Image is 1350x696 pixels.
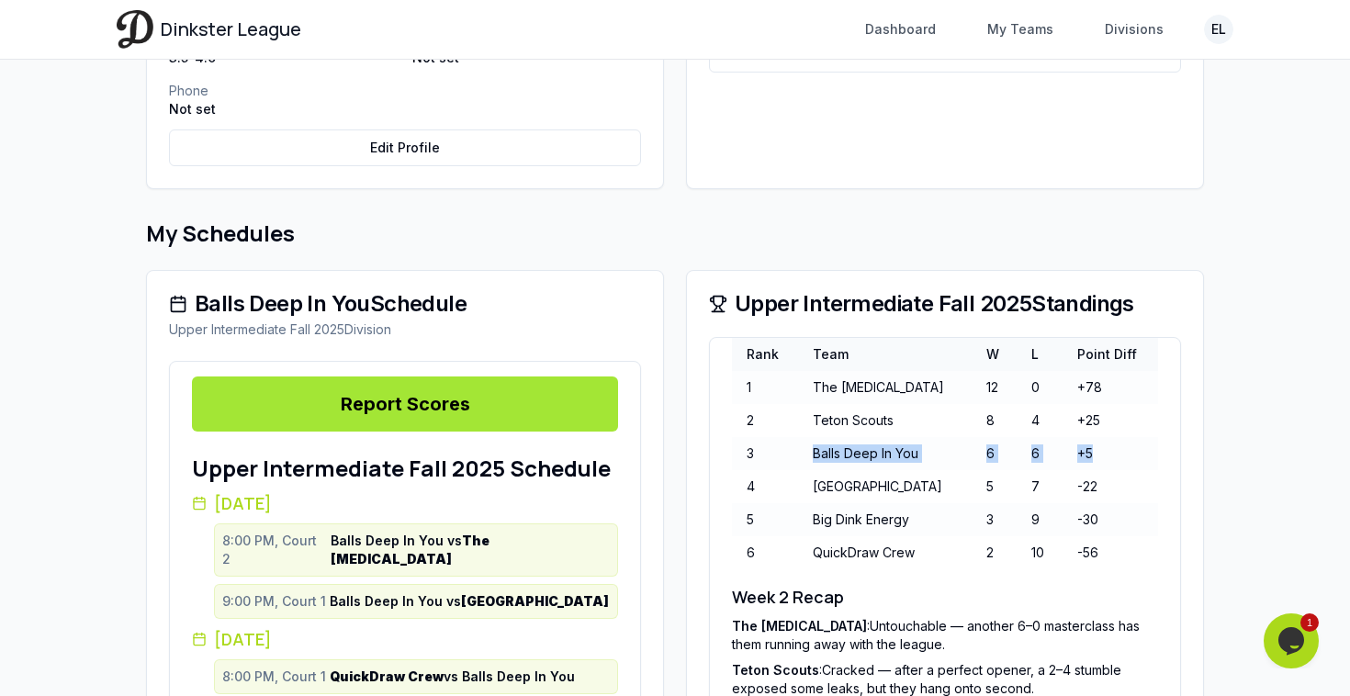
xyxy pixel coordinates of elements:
[972,503,1018,536] td: 3
[1017,338,1063,371] th: L
[1063,503,1158,536] td: -30
[732,503,798,536] td: 5
[732,437,798,470] td: 3
[461,593,609,609] strong: [GEOGRAPHIC_DATA]
[1017,503,1063,536] td: 9
[798,536,971,569] td: QuickDraw Crew
[798,437,971,470] td: Balls Deep In You
[222,668,326,686] span: 8:00 PM, Court 1
[1017,371,1063,404] td: 0
[732,536,798,569] td: 6
[330,592,609,611] span: Balls Deep In You vs
[1264,613,1322,668] iframe: chat widget
[169,293,641,315] div: Balls Deep In You Schedule
[192,454,618,483] h1: Upper Intermediate Fall 2025 Schedule
[972,371,1018,404] td: 12
[1063,338,1158,371] th: Point Diff
[732,618,867,634] span: The [MEDICAL_DATA]
[117,10,153,48] img: Dinkster
[798,371,971,404] td: The [MEDICAL_DATA]
[331,532,610,568] span: Balls Deep In You vs
[972,437,1018,470] td: 6
[732,617,1158,654] li: : Untouchable — another 6–0 masterclass has them running away with the league.
[169,129,641,166] a: Edit Profile
[222,592,326,611] span: 9:00 PM, Court 1
[1017,536,1063,569] td: 10
[798,338,971,371] th: Team
[1094,13,1175,46] a: Divisions
[1063,404,1158,437] td: +25
[972,470,1018,503] td: 5
[161,17,301,42] span: Dinkster League
[169,100,398,118] p: Not set
[798,404,971,437] td: Teton Scouts
[732,470,798,503] td: 4
[709,293,1181,315] div: Upper Intermediate Fall 2025 Standings
[972,404,1018,437] td: 8
[1063,470,1158,503] td: -22
[1063,536,1158,569] td: -56
[222,532,327,568] span: 8:00 PM, Court 2
[330,668,444,684] strong: QuickDraw Crew
[798,503,971,536] td: Big Dink Energy
[169,320,641,339] div: Upper Intermediate Fall 2025 Division
[1063,371,1158,404] td: +78
[1017,470,1063,503] td: 7
[330,668,575,686] span: vs Balls Deep In You
[732,662,819,678] span: Teton Scouts
[732,338,798,371] th: Rank
[1204,15,1233,44] button: EL
[1017,404,1063,437] td: 4
[976,13,1064,46] a: My Teams
[192,626,618,652] h3: [DATE]
[972,338,1018,371] th: W
[732,584,1158,610] h2: Week 2 Recap
[192,376,618,432] a: Report Scores
[192,490,618,516] h3: [DATE]
[732,371,798,404] td: 1
[972,536,1018,569] td: 2
[732,404,798,437] td: 2
[117,10,301,48] a: Dinkster League
[854,13,947,46] a: Dashboard
[169,82,398,100] p: Phone
[146,219,1204,248] h2: My Schedules
[1017,437,1063,470] td: 6
[1063,437,1158,470] td: +5
[798,470,971,503] td: [GEOGRAPHIC_DATA]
